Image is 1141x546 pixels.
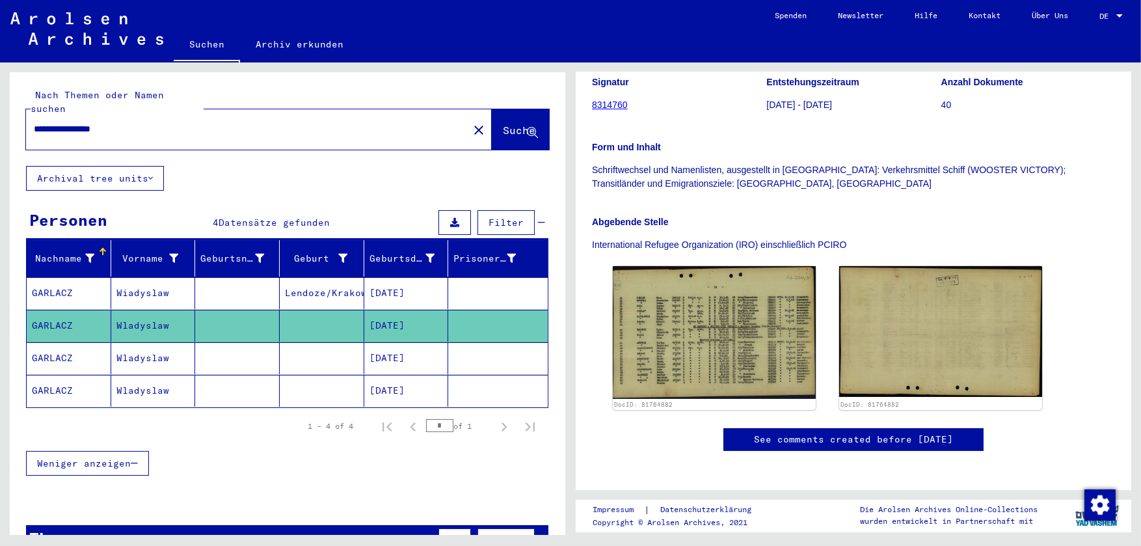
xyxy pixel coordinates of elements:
p: Copyright © Arolsen Archives, 2021 [593,517,767,528]
button: First page [374,413,400,439]
p: 40 [941,98,1115,112]
p: Schriftwechsel und Namenlisten, ausgestellt in [GEOGRAPHIC_DATA]: Verkehrsmittel Schiff (WOOSTER ... [592,163,1115,191]
mat-cell: [DATE] [364,277,449,309]
div: of 1 [426,420,491,432]
mat-header-cell: Geburtsdatum [364,240,449,277]
div: Vorname [116,252,179,266]
mat-label: Nach Themen oder Namen suchen [31,89,164,115]
a: DocID: 81764882 [614,401,673,408]
img: yv_logo.png [1073,499,1121,532]
button: Archival tree units [26,166,164,191]
a: DocID: 81764882 [840,401,899,408]
span: Datensätze gefunden [219,217,330,228]
img: Zustimmung ändern [1084,489,1116,521]
span: DE [1099,12,1114,21]
mat-header-cell: Geburtsname [195,240,280,277]
p: Die Arolsen Archives Online-Collections [860,504,1038,515]
button: Last page [517,413,543,439]
div: Prisoner # [453,248,532,269]
img: Arolsen_neg.svg [10,12,163,45]
p: wurden entwickelt in Partnerschaft mit [860,515,1038,527]
mat-cell: GARLACZ [27,342,111,374]
a: See comments created before [DATE] [754,433,953,446]
mat-header-cell: Prisoner # [448,240,548,277]
mat-header-cell: Geburt‏ [280,240,364,277]
b: Form und Inhalt [592,142,661,152]
div: Geburt‏ [285,252,347,266]
div: Nachname [32,248,111,269]
img: 001.jpg [613,266,816,399]
mat-header-cell: Nachname [27,240,111,277]
button: Suche [492,109,549,150]
mat-cell: [DATE] [364,375,449,407]
div: Geburtsname [200,248,280,269]
mat-cell: [DATE] [364,310,449,342]
div: Geburt‏ [285,248,364,269]
a: Suchen [174,29,240,62]
div: Personen [29,208,107,232]
b: Signatur [592,77,629,87]
div: Geburtsname [200,252,264,266]
div: | [593,503,767,517]
mat-cell: Wladyslaw [111,375,196,407]
span: Suche [503,124,535,137]
div: 1 – 4 of 4 [308,420,353,432]
a: Datenschutzerklärung [650,503,767,517]
mat-cell: [DATE] [364,342,449,374]
b: Anzahl Dokumente [941,77,1023,87]
img: 002.jpg [839,266,1042,397]
mat-cell: Lendoze/Krakow [280,277,364,309]
button: Previous page [400,413,426,439]
button: Next page [491,413,517,439]
mat-cell: Wiadyslaw [111,277,196,309]
div: Nachname [32,252,94,266]
a: Archiv erkunden [240,29,359,60]
div: Prisoner # [453,252,516,266]
span: Weniger anzeigen [37,457,131,469]
div: Vorname [116,248,195,269]
p: International Refugee Organization (IRO) einschließlich PCIRO [592,238,1115,252]
p: [DATE] - [DATE] [766,98,940,112]
span: 4 [213,217,219,228]
mat-cell: GARLACZ [27,277,111,309]
mat-cell: Wladyslaw [111,342,196,374]
button: Clear [466,116,492,143]
div: Geburtsdatum [369,248,451,269]
button: Weniger anzeigen [26,451,149,476]
b: Abgebende Stelle [592,217,668,227]
div: Geburtsdatum [369,252,435,266]
mat-icon: close [471,122,487,138]
span: Filter [489,217,524,228]
mat-cell: GARLACZ [27,310,111,342]
mat-cell: Wladyslaw [111,310,196,342]
button: Filter [477,210,535,235]
mat-cell: GARLACZ [27,375,111,407]
a: Impressum [593,503,644,517]
b: Entstehungszeitraum [766,77,859,87]
mat-header-cell: Vorname [111,240,196,277]
a: 8314760 [592,100,628,110]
